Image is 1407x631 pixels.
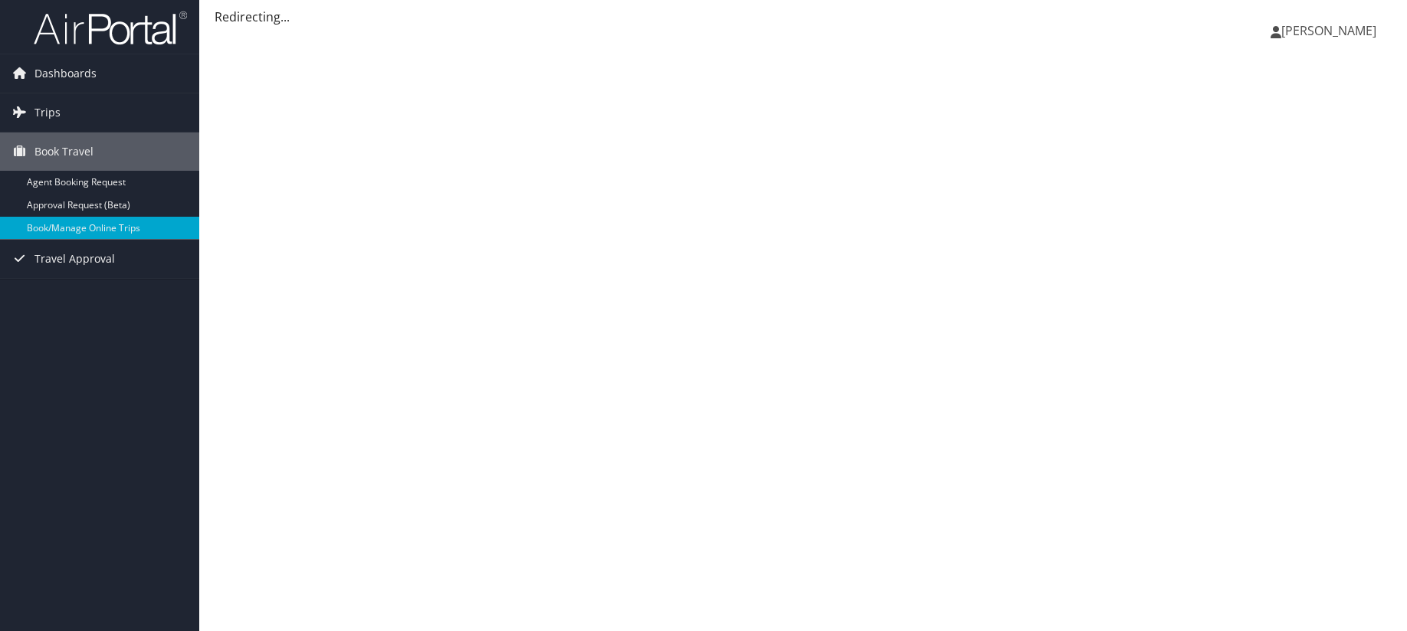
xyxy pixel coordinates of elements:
span: Dashboards [34,54,97,93]
a: [PERSON_NAME] [1271,8,1392,54]
span: Book Travel [34,132,93,171]
img: airportal-logo.png [34,10,187,46]
span: Trips [34,93,61,132]
span: [PERSON_NAME] [1281,22,1376,39]
span: Travel Approval [34,240,115,278]
div: Redirecting... [215,8,1392,26]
